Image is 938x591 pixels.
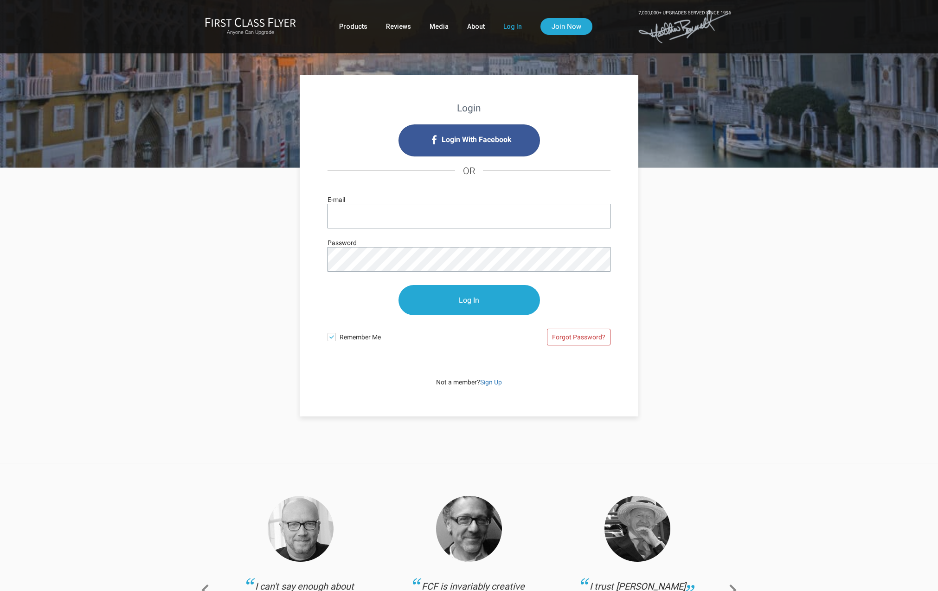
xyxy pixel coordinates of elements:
strong: Login [457,103,481,114]
a: About [467,18,485,35]
a: Products [339,18,367,35]
img: Haggis-v2.png [268,496,334,562]
label: E-mail [328,195,345,205]
img: First Class Flyer [205,17,296,27]
span: Remember Me [340,328,469,342]
label: Password [328,238,357,248]
img: Thomas.png [436,496,502,562]
img: Collins.png [604,496,670,562]
a: Media [430,18,449,35]
small: Anyone Can Upgrade [205,29,296,36]
a: Reviews [386,18,411,35]
input: Log In [398,285,540,315]
a: Forgot Password? [547,329,610,345]
h4: OR [328,156,610,185]
a: Join Now [540,18,592,35]
span: Not a member? [436,378,502,386]
a: Sign Up [480,378,502,386]
span: Login With Facebook [442,132,512,147]
i: Login with Facebook [398,124,540,156]
a: Log In [503,18,522,35]
a: First Class FlyerAnyone Can Upgrade [205,17,296,36]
